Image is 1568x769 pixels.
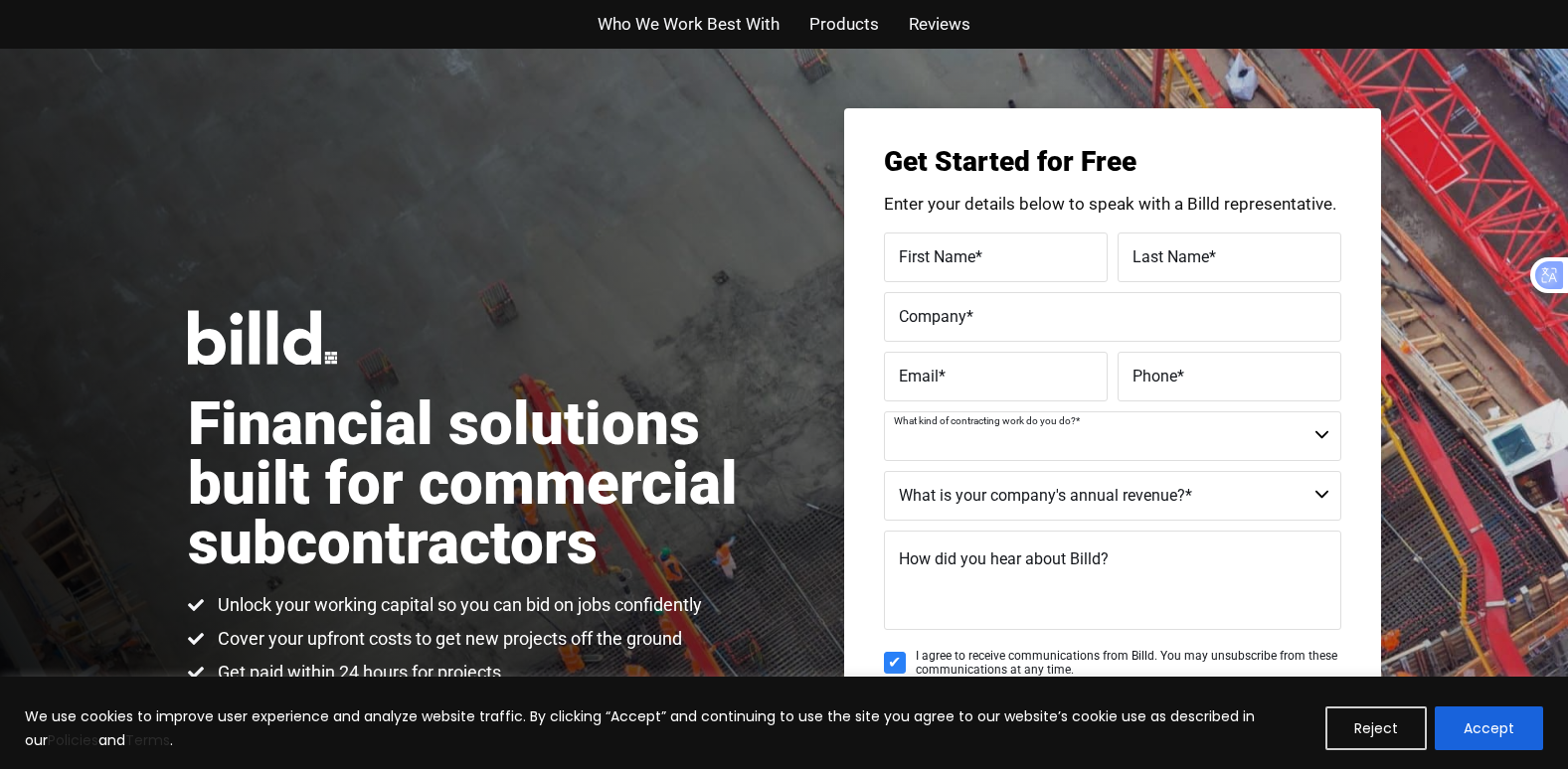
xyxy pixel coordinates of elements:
h3: Get Started for Free [884,148,1341,176]
span: Last Name [1132,246,1209,265]
span: Get paid within 24 hours for projects [213,661,501,685]
span: I agree to receive communications from Billd. You may unsubscribe from these communications at an... [916,649,1341,678]
span: Email [899,366,939,384]
button: Reject [1325,706,1427,750]
span: First Name [899,246,975,265]
a: Who We Work Best With [598,10,780,39]
span: Unlock your working capital so you can bid on jobs confidently [213,593,702,617]
p: We use cookies to improve user experience and analyze website traffic. By clicking “Accept” and c... [25,704,1310,752]
span: Cover your upfront costs to get new projects off the ground [213,627,682,651]
span: Company [899,306,966,325]
a: Reviews [909,10,970,39]
span: How did you hear about Billd? [899,549,1109,568]
a: Policies [48,730,98,750]
span: Phone [1132,366,1177,384]
a: Terms [125,730,170,750]
input: I agree to receive communications from Billd. You may unsubscribe from these communications at an... [884,652,906,674]
a: Products [809,10,879,39]
p: Enter your details below to speak with a Billd representative. [884,196,1341,213]
button: Accept [1435,706,1543,750]
h1: Financial solutions built for commercial subcontractors [188,394,784,573]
